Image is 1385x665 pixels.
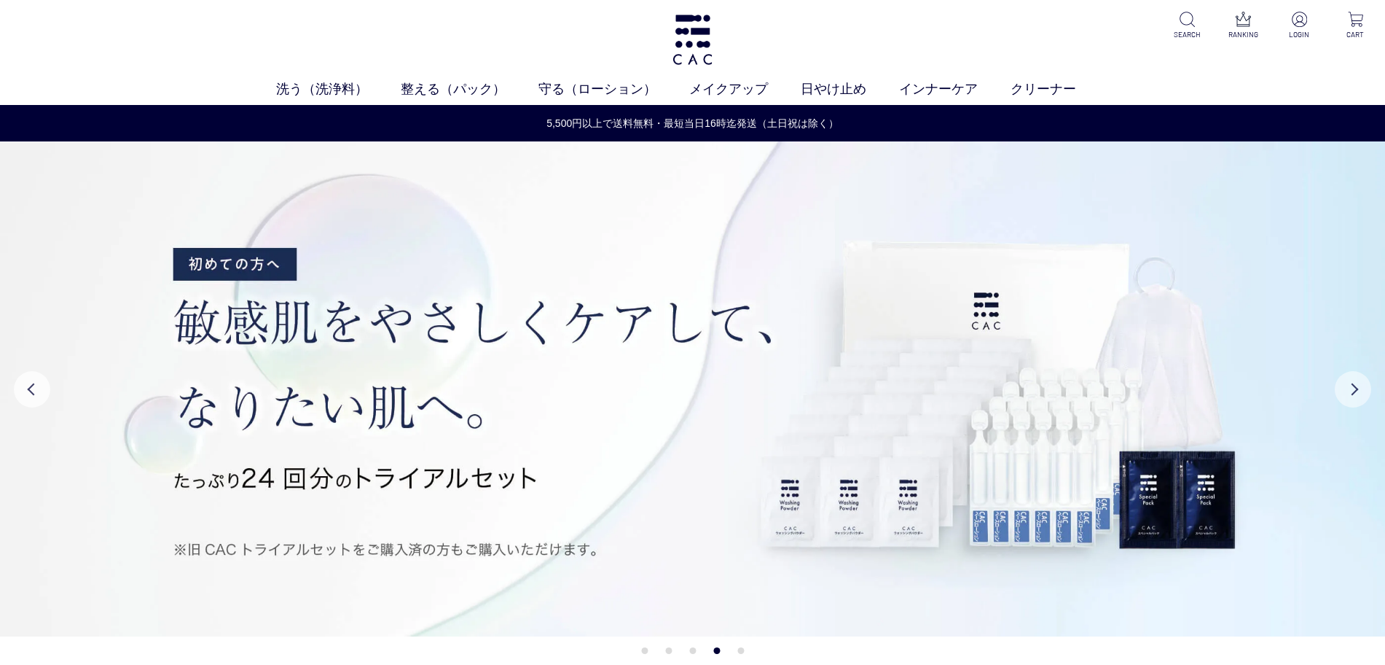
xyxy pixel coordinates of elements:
[1338,12,1373,40] a: CART
[14,371,50,408] button: Previous
[1282,12,1317,40] a: LOGIN
[538,79,689,99] a: 守る（ローション）
[670,15,715,65] img: logo
[1338,29,1373,40] p: CART
[801,79,899,99] a: 日やけ止め
[1,116,1384,131] a: 5,500円以上で送料無料・最短当日16時迄発送（土日祝は除く）
[641,647,648,654] button: 1 of 5
[1225,29,1261,40] p: RANKING
[276,79,401,99] a: 洗う（洗浄料）
[899,79,1011,99] a: インナーケア
[713,647,720,654] button: 4 of 5
[689,79,801,99] a: メイクアップ
[1169,12,1205,40] a: SEARCH
[689,647,696,654] button: 3 of 5
[1011,79,1109,99] a: クリーナー
[1282,29,1317,40] p: LOGIN
[737,647,744,654] button: 5 of 5
[1169,29,1205,40] p: SEARCH
[1335,371,1371,408] button: Next
[665,647,672,654] button: 2 of 5
[401,79,538,99] a: 整える（パック）
[1225,12,1261,40] a: RANKING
